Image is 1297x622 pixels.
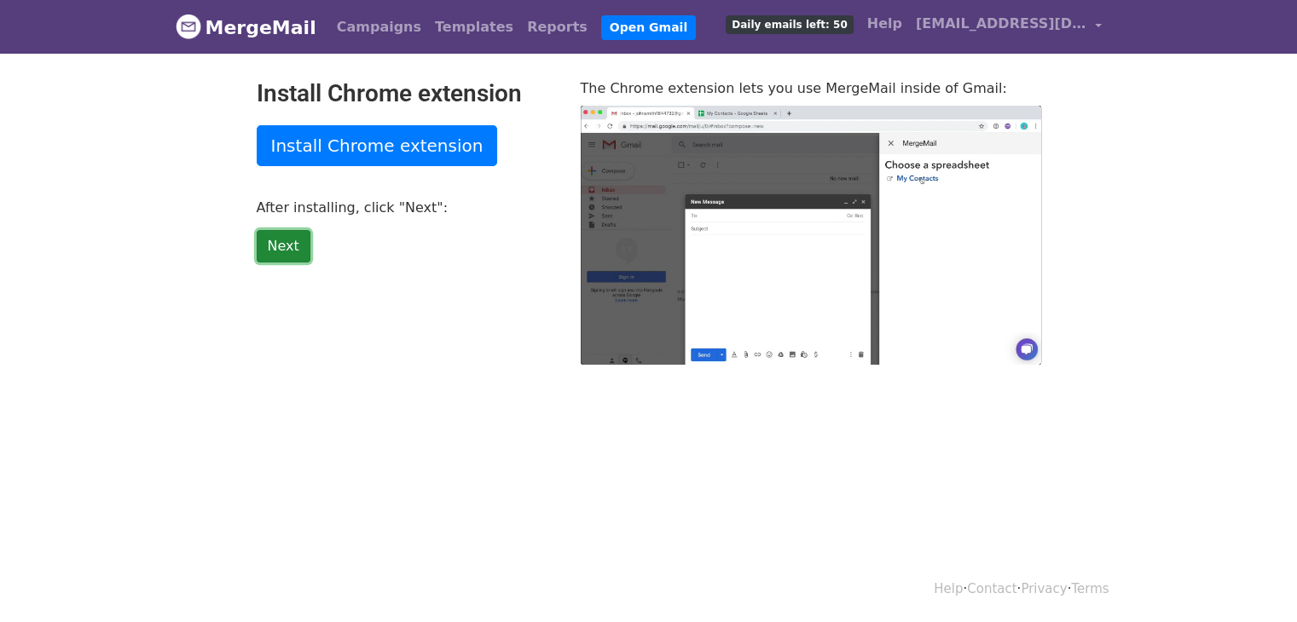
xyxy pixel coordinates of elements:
[257,125,498,166] a: Install Chrome extension
[1212,540,1297,622] iframe: Chat Widget
[257,230,310,262] a: Next
[934,581,963,596] a: Help
[257,79,555,108] h2: Install Chrome extension
[428,10,520,44] a: Templates
[916,14,1086,34] span: [EMAIL_ADDRESS][DOMAIN_NAME]
[967,581,1016,596] a: Contact
[257,199,555,216] p: After installing, click "Next":
[176,9,316,45] a: MergeMail
[1021,581,1067,596] a: Privacy
[601,15,696,40] a: Open Gmail
[520,10,594,44] a: Reports
[330,10,428,44] a: Campaigns
[1071,581,1109,596] a: Terms
[726,15,853,34] span: Daily emails left: 50
[581,79,1041,97] p: The Chrome extension lets you use MergeMail inside of Gmail:
[719,7,860,41] a: Daily emails left: 50
[176,14,201,39] img: MergeMail logo
[860,7,909,41] a: Help
[909,7,1109,47] a: [EMAIL_ADDRESS][DOMAIN_NAME]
